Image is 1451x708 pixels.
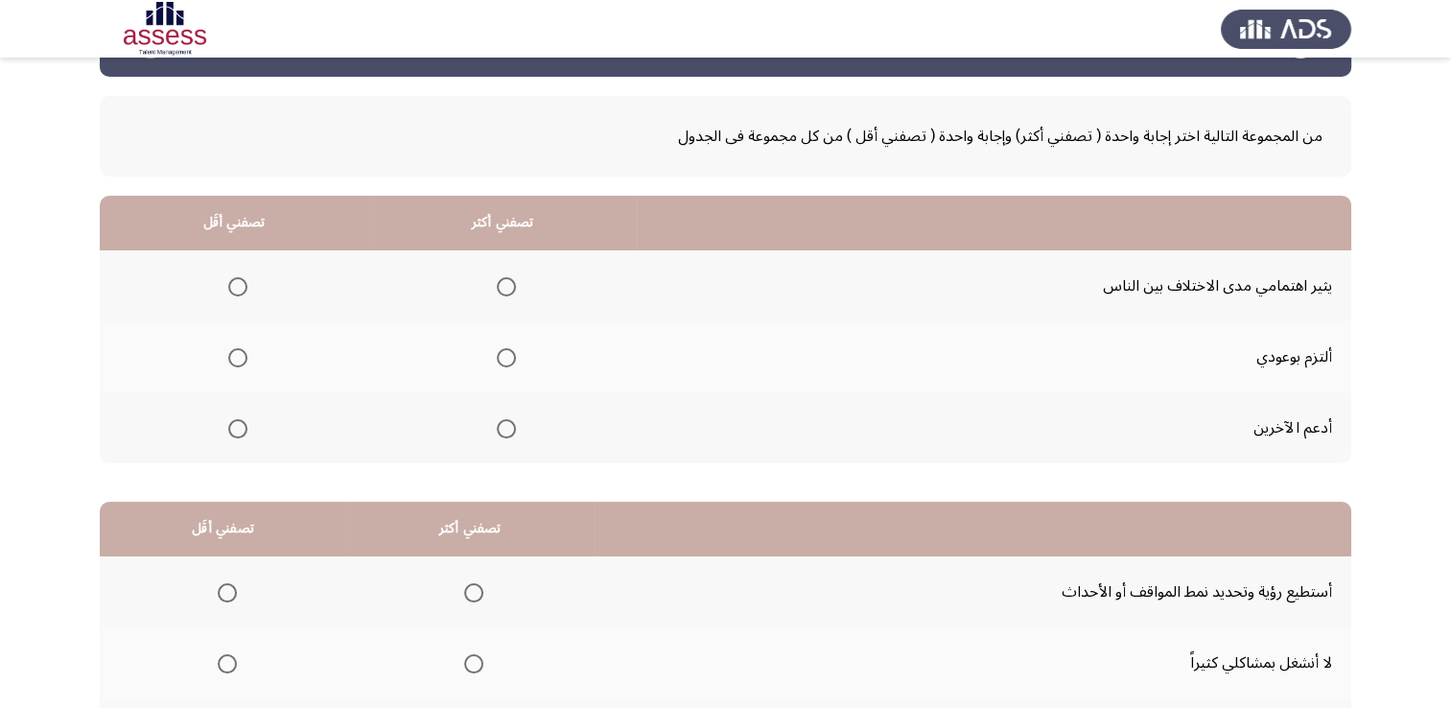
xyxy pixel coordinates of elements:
[637,250,1351,321] td: يثير اهتمامي مدى الاختلاف بين الناس
[637,392,1351,463] td: أدعم الآخرين
[456,647,483,679] mat-radio-group: Select an option
[210,647,237,679] mat-radio-group: Select an option
[100,196,368,250] th: تصفني أقَل
[637,321,1351,392] td: ألتزم بوعودي
[489,412,516,444] mat-radio-group: Select an option
[129,120,1322,153] span: من المجموعة التالية اختر إجابة واحدة ( تصفني أكثر) وإجابة واحدة ( تصفني أقل ) من كل مجموعة فى الجدول
[221,341,247,373] mat-radio-group: Select an option
[100,2,230,56] img: Assessment logo of Development Assessment R1 (EN/AR)
[221,412,247,444] mat-radio-group: Select an option
[489,341,516,373] mat-radio-group: Select an option
[1221,2,1351,56] img: Assess Talent Management logo
[368,196,637,250] th: تصفني أكثر
[456,576,483,608] mat-radio-group: Select an option
[594,627,1351,698] td: لا أنشغل بمشاكلي كثيراً
[221,270,247,302] mat-radio-group: Select an option
[594,556,1351,627] td: أستطيع رؤية وتحديد نمط المواقف أو الأحداث
[100,502,346,556] th: تصفني أقَل
[346,502,594,556] th: تصفني أكثر
[210,576,237,608] mat-radio-group: Select an option
[489,270,516,302] mat-radio-group: Select an option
